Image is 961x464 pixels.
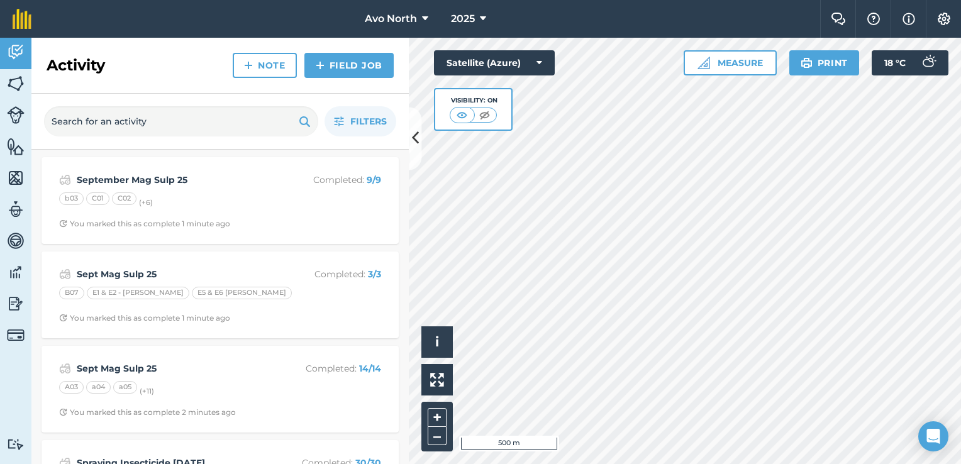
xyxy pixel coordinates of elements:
[7,200,25,219] img: svg+xml;base64,PD94bWwgdmVyc2lvbj0iMS4wIiBlbmNvZGluZz0idXRmLTgiPz4KPCEtLSBHZW5lcmF0b3I6IEFkb2JlIE...
[872,50,948,75] button: 18 °C
[59,172,71,187] img: svg+xml;base64,PD94bWwgdmVyc2lvbj0iMS4wIiBlbmNvZGluZz0idXRmLTgiPz4KPCEtLSBHZW5lcmF0b3I6IEFkb2JlIE...
[49,353,391,425] a: Sept Mag Sulp 25Completed: 14/14A03a04a05(+11)Clock with arrow pointing clockwiseYou marked this ...
[936,13,952,25] img: A cog icon
[435,334,439,350] span: i
[684,50,777,75] button: Measure
[7,263,25,282] img: svg+xml;base64,PD94bWwgdmVyc2lvbj0iMS4wIiBlbmNvZGluZz0idXRmLTgiPz4KPCEtLSBHZW5lcmF0b3I6IEFkb2JlIE...
[113,381,137,394] div: a05
[59,361,71,376] img: svg+xml;base64,PD94bWwgdmVyc2lvbj0iMS4wIiBlbmNvZGluZz0idXRmLTgiPz4KPCEtLSBHZW5lcmF0b3I6IEFkb2JlIE...
[918,421,948,451] div: Open Intercom Messenger
[44,106,318,136] input: Search for an activity
[244,58,253,73] img: svg+xml;base64,PHN2ZyB4bWxucz0iaHR0cDovL3d3dy53My5vcmcvMjAwMC9zdmciIHdpZHRoPSIxNCIgaGVpZ2h0PSIyNC...
[428,408,447,427] button: +
[281,267,381,281] p: Completed :
[916,50,941,75] img: svg+xml;base64,PD94bWwgdmVyc2lvbj0iMS4wIiBlbmNvZGluZz0idXRmLTgiPz4KPCEtLSBHZW5lcmF0b3I6IEFkb2JlIE...
[367,174,381,185] strong: 9 / 9
[365,11,417,26] span: Avo North
[7,438,25,450] img: svg+xml;base64,PD94bWwgdmVyc2lvbj0iMS4wIiBlbmNvZGluZz0idXRmLTgiPz4KPCEtLSBHZW5lcmF0b3I6IEFkb2JlIE...
[831,13,846,25] img: Two speech bubbles overlapping with the left bubble in the forefront
[801,55,813,70] img: svg+xml;base64,PHN2ZyB4bWxucz0iaHR0cDovL3d3dy53My5vcmcvMjAwMC9zdmciIHdpZHRoPSIxOSIgaGVpZ2h0PSIyNC...
[59,267,71,282] img: svg+xml;base64,PD94bWwgdmVyc2lvbj0iMS4wIiBlbmNvZGluZz0idXRmLTgiPz4KPCEtLSBHZW5lcmF0b3I6IEFkb2JlIE...
[281,362,381,375] p: Completed :
[192,287,292,299] div: E5 & E6 [PERSON_NAME]
[316,58,325,73] img: svg+xml;base64,PHN2ZyB4bWxucz0iaHR0cDovL3d3dy53My5vcmcvMjAwMC9zdmciIHdpZHRoPSIxNCIgaGVpZ2h0PSIyNC...
[7,168,25,187] img: svg+xml;base64,PHN2ZyB4bWxucz0iaHR0cDovL3d3dy53My5vcmcvMjAwMC9zdmciIHdpZHRoPSI1NiIgaGVpZ2h0PSI2MC...
[7,231,25,250] img: svg+xml;base64,PD94bWwgdmVyc2lvbj0iMS4wIiBlbmNvZGluZz0idXRmLTgiPz4KPCEtLSBHZW5lcmF0b3I6IEFkb2JlIE...
[59,407,236,417] div: You marked this as complete 2 minutes ago
[59,313,230,323] div: You marked this as complete 1 minute ago
[350,114,387,128] span: Filters
[7,74,25,93] img: svg+xml;base64,PHN2ZyB4bWxucz0iaHR0cDovL3d3dy53My5vcmcvMjAwMC9zdmciIHdpZHRoPSI1NiIgaGVpZ2h0PSI2MC...
[325,106,396,136] button: Filters
[428,427,447,445] button: –
[86,192,109,205] div: C01
[13,9,31,29] img: fieldmargin Logo
[59,219,230,229] div: You marked this as complete 1 minute ago
[77,173,276,187] strong: September Mag Sulp 25
[7,43,25,62] img: svg+xml;base64,PD94bWwgdmVyc2lvbj0iMS4wIiBlbmNvZGluZz0idXRmLTgiPz4KPCEtLSBHZW5lcmF0b3I6IEFkb2JlIE...
[7,106,25,124] img: svg+xml;base64,PD94bWwgdmVyc2lvbj0iMS4wIiBlbmNvZGluZz0idXRmLTgiPz4KPCEtLSBHZW5lcmF0b3I6IEFkb2JlIE...
[368,268,381,280] strong: 3 / 3
[7,326,25,344] img: svg+xml;base64,PD94bWwgdmVyc2lvbj0iMS4wIiBlbmNvZGluZz0idXRmLTgiPz4KPCEtLSBHZW5lcmF0b3I6IEFkb2JlIE...
[450,96,497,106] div: Visibility: On
[140,387,154,395] small: (+ 11 )
[451,11,475,26] span: 2025
[59,219,67,228] img: Clock with arrow pointing clockwise
[421,326,453,358] button: i
[77,362,276,375] strong: Sept Mag Sulp 25
[789,50,860,75] button: Print
[77,267,276,281] strong: Sept Mag Sulp 25
[454,109,470,121] img: svg+xml;base64,PHN2ZyB4bWxucz0iaHR0cDovL3d3dy53My5vcmcvMjAwMC9zdmciIHdpZHRoPSI1MCIgaGVpZ2h0PSI0MC...
[59,408,67,416] img: Clock with arrow pointing clockwise
[233,53,297,78] a: Note
[59,381,84,394] div: A03
[59,314,67,322] img: Clock with arrow pointing clockwise
[49,165,391,236] a: September Mag Sulp 25Completed: 9/9b03C01C02(+6)Clock with arrow pointing clockwiseYou marked thi...
[281,173,381,187] p: Completed :
[430,373,444,387] img: Four arrows, one pointing top left, one top right, one bottom right and the last bottom left
[697,57,710,69] img: Ruler icon
[86,381,111,394] div: a04
[59,287,84,299] div: B07
[884,50,906,75] span: 18 ° C
[59,192,84,205] div: b03
[139,198,153,207] small: (+ 6 )
[866,13,881,25] img: A question mark icon
[359,363,381,374] strong: 14 / 14
[7,137,25,156] img: svg+xml;base64,PHN2ZyB4bWxucz0iaHR0cDovL3d3dy53My5vcmcvMjAwMC9zdmciIHdpZHRoPSI1NiIgaGVpZ2h0PSI2MC...
[112,192,136,205] div: C02
[304,53,394,78] a: Field Job
[903,11,915,26] img: svg+xml;base64,PHN2ZyB4bWxucz0iaHR0cDovL3d3dy53My5vcmcvMjAwMC9zdmciIHdpZHRoPSIxNyIgaGVpZ2h0PSIxNy...
[7,294,25,313] img: svg+xml;base64,PD94bWwgdmVyc2lvbj0iMS4wIiBlbmNvZGluZz0idXRmLTgiPz4KPCEtLSBHZW5lcmF0b3I6IEFkb2JlIE...
[87,287,189,299] div: E1 & E2 - [PERSON_NAME]
[434,50,555,75] button: Satellite (Azure)
[47,55,105,75] h2: Activity
[477,109,492,121] img: svg+xml;base64,PHN2ZyB4bWxucz0iaHR0cDovL3d3dy53My5vcmcvMjAwMC9zdmciIHdpZHRoPSI1MCIgaGVpZ2h0PSI0MC...
[49,259,391,331] a: Sept Mag Sulp 25Completed: 3/3B07E1 & E2 - [PERSON_NAME]E5 & E6 [PERSON_NAME]Clock with arrow poi...
[299,114,311,129] img: svg+xml;base64,PHN2ZyB4bWxucz0iaHR0cDovL3d3dy53My5vcmcvMjAwMC9zdmciIHdpZHRoPSIxOSIgaGVpZ2h0PSIyNC...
